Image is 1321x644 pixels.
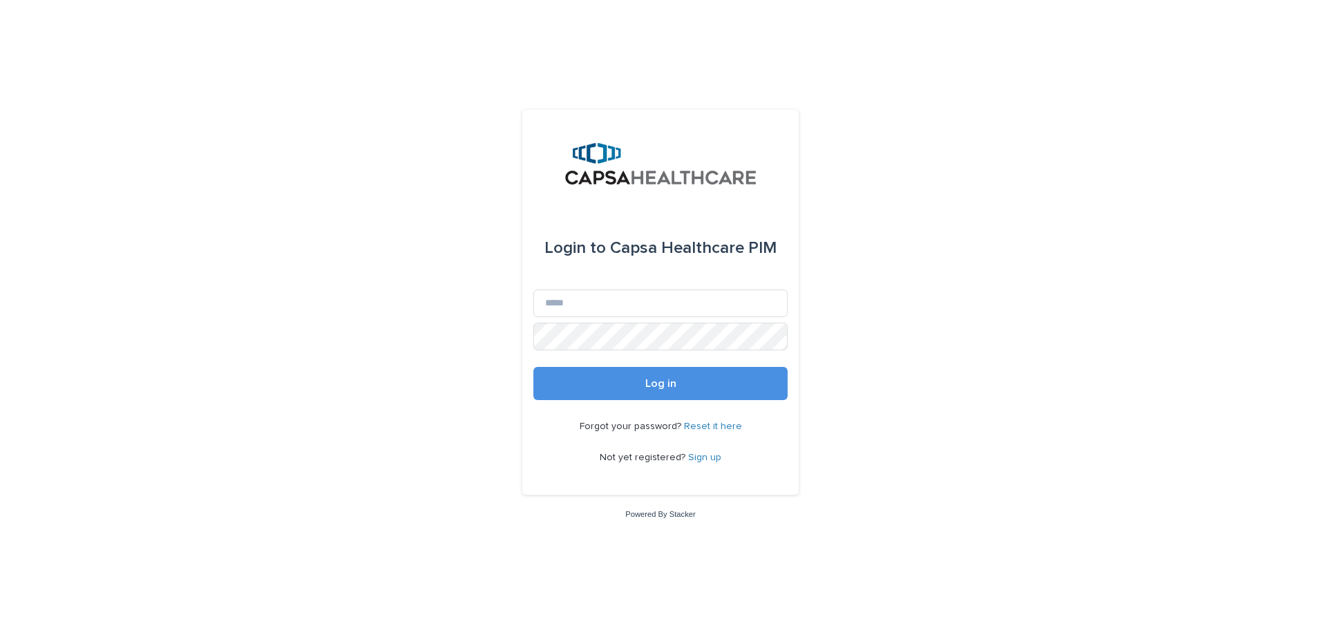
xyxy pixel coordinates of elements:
div: Capsa Healthcare PIM [544,229,777,267]
span: Log in [645,378,676,389]
span: Not yet registered? [600,453,688,462]
a: Powered By Stacker [625,510,695,518]
button: Log in [533,367,788,400]
span: Forgot your password? [580,422,684,431]
span: Login to [544,240,606,256]
a: Reset it here [684,422,742,431]
a: Sign up [688,453,721,462]
img: B5p4sRfuTuC72oLToeu7 [565,143,757,184]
